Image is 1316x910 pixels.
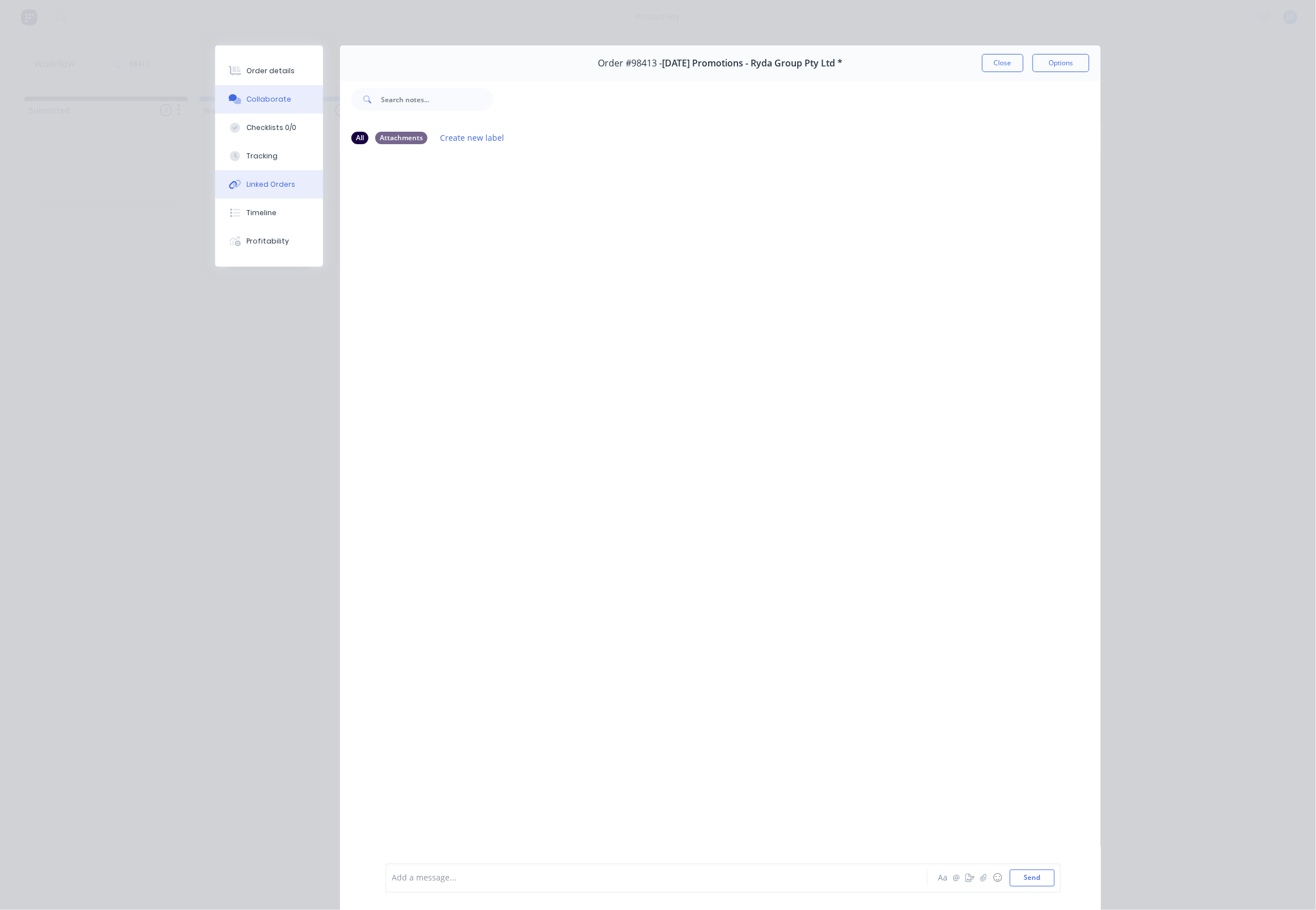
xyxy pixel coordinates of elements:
[375,132,428,144] div: Attachments
[381,88,493,111] input: Search notes...
[247,236,290,246] div: Profitability
[434,130,510,145] button: Create new label
[247,179,296,190] div: Linked Orders
[215,57,323,85] button: Order details
[215,114,323,142] button: Checklists 0/0
[1033,54,1089,72] button: Options
[950,871,963,885] button: @
[982,54,1024,72] button: Close
[215,227,323,255] button: Profitability
[215,142,323,170] button: Tracking
[598,58,663,69] span: Order #98413 -
[936,871,950,885] button: Aa
[247,208,277,218] div: Timeline
[991,871,1004,885] button: ☺
[663,58,843,69] span: [DATE] Promotions - Ryda Group Pty Ltd *
[215,199,323,227] button: Timeline
[215,170,323,199] button: Linked Orders
[215,85,323,114] button: Collaborate
[247,94,292,104] div: Collaborate
[247,123,297,133] div: Checklists 0/0
[247,151,278,161] div: Tracking
[247,66,295,76] div: Order details
[1010,870,1055,887] button: Send
[351,132,368,144] div: All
